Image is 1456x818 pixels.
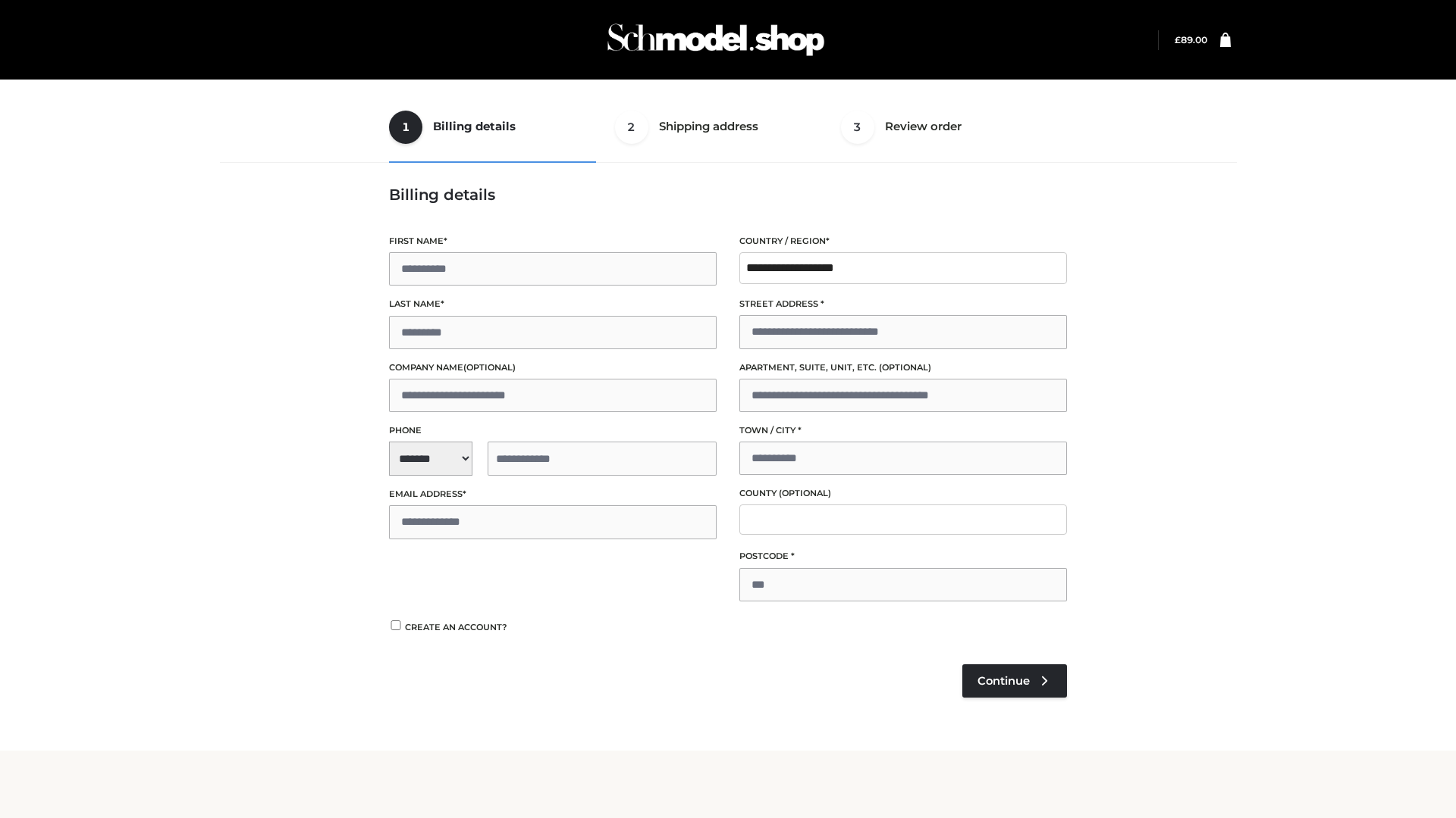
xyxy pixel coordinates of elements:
[977,674,1030,688] span: Continue
[463,362,516,373] span: (optional)
[739,486,1067,501] label: County
[739,297,1067,311] label: Street address
[1175,34,1207,45] bdi: 89.00
[1175,34,1207,45] a: £89.00
[779,488,831,498] span: (optional)
[389,297,717,311] label: Last name
[962,664,1067,698] a: Continue
[389,361,717,375] label: Company name
[602,10,830,70] img: Schmodel Admin 964
[389,620,403,630] input: Create an account?
[389,423,717,438] label: Phone
[739,549,1067,564] label: Postcode
[1175,34,1181,45] span: £
[405,622,507,632] span: Create an account?
[739,423,1067,438] label: Town / City
[879,362,931,373] span: (optional)
[739,234,1067,248] label: Country / Region
[739,361,1067,375] label: Apartment, suite, unit, etc.
[389,234,717,248] label: First name
[389,186,1067,204] h3: Billing details
[389,487,717,501] label: Email address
